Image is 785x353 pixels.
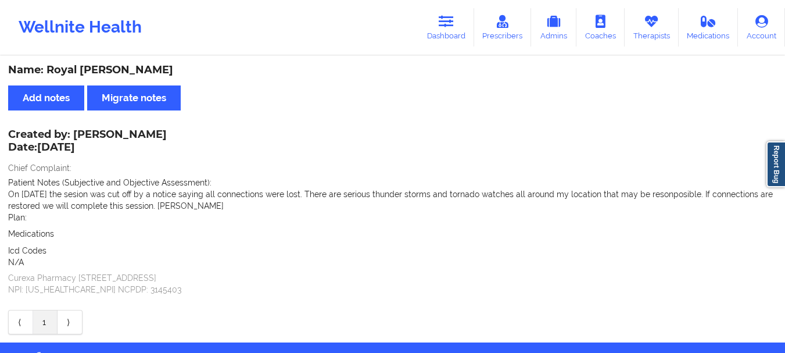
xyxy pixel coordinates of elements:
[576,8,625,47] a: Coaches
[8,310,83,334] div: Pagination Navigation
[8,229,54,238] span: Medications
[8,213,27,222] span: Plan:
[738,8,785,47] a: Account
[8,140,167,155] p: Date: [DATE]
[33,311,58,334] a: 1
[9,311,33,334] a: Previous item
[679,8,739,47] a: Medications
[8,163,71,173] span: Chief Complaint:
[8,272,777,295] p: Curexa Pharmacy [STREET_ADDRESS] NPI: [US_HEALTHCARE_NPI] NCPDP: 3145403
[531,8,576,47] a: Admins
[474,8,532,47] a: Prescribers
[8,188,777,212] p: On [DATE] the sesion was cut off by a notice saying all connections were lost. There are serious ...
[766,141,785,187] a: Report Bug
[8,63,777,77] div: Name: Royal [PERSON_NAME]
[8,256,777,268] p: N/A
[8,85,84,110] button: Add notes
[8,178,212,187] span: Patient Notes (Subjective and Objective Assessment):
[58,311,82,334] a: Next item
[8,129,167,155] div: Created by: [PERSON_NAME]
[418,8,474,47] a: Dashboard
[87,85,181,110] button: Migrate notes
[8,246,46,255] span: Icd Codes
[625,8,679,47] a: Therapists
